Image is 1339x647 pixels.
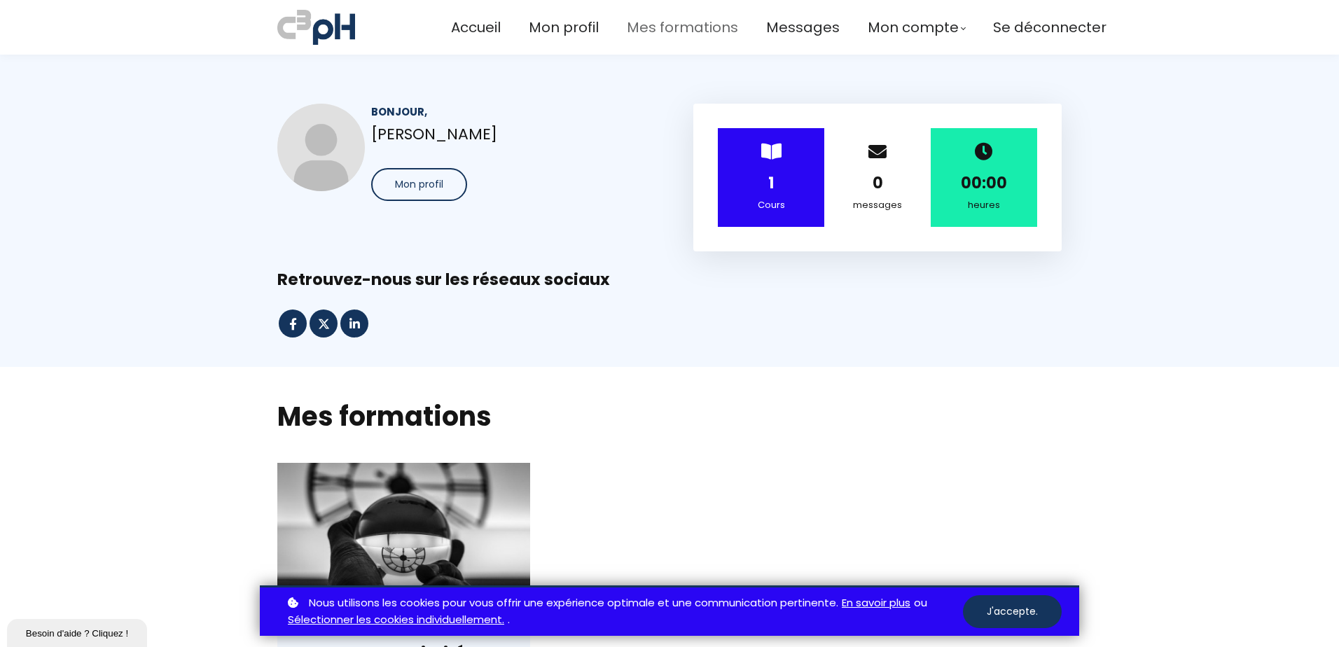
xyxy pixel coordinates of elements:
[371,104,646,120] div: Bonjour,
[735,197,807,213] div: Cours
[277,104,365,191] img: 68b86dfdff822f8abc0f4d1e.jpg
[768,172,774,194] strong: 1
[7,616,150,647] iframe: chat widget
[277,269,1062,291] div: Retrouvez-nous sur les réseaux sociaux
[842,197,913,213] div: messages
[718,128,824,227] div: >
[371,122,646,146] p: [PERSON_NAME]
[948,197,1020,213] div: heures
[288,611,504,629] a: Sélectionner les cookies individuellement.
[873,172,883,194] strong: 0
[961,172,1007,194] strong: 00:00
[395,177,443,192] span: Mon profil
[993,16,1106,39] a: Se déconnecter
[529,16,599,39] a: Mon profil
[868,16,959,39] span: Mon compte
[309,594,838,612] span: Nous utilisons les cookies pour vous offrir une expérience optimale et une communication pertinente.
[842,594,910,612] a: En savoir plus
[277,7,355,48] img: a70bc7685e0efc0bd0b04b3506828469.jpeg
[451,16,501,39] a: Accueil
[963,595,1062,628] button: J'accepte.
[277,398,1062,434] h2: Mes formations
[766,16,840,39] a: Messages
[627,16,738,39] a: Mes formations
[284,594,963,629] p: ou .
[371,168,467,201] button: Mon profil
